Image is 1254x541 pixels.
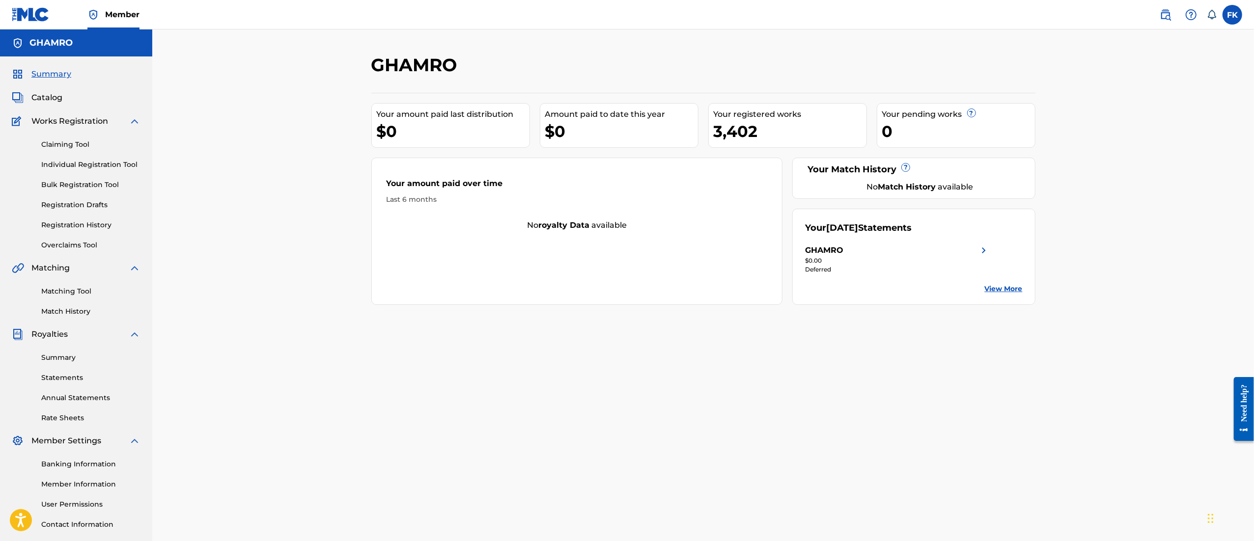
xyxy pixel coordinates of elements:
[538,220,589,230] strong: royalty data
[31,68,71,80] span: Summary
[372,219,782,231] div: No available
[105,9,139,20] span: Member
[41,479,140,489] a: Member Information
[878,182,936,191] strong: Match History
[29,37,73,49] h5: GHAMRO
[805,265,990,274] div: Deferred
[1207,10,1217,20] div: Notifications
[1208,504,1214,533] div: Drag
[805,256,990,265] div: $0.00
[41,286,140,297] a: Matching Tool
[41,499,140,510] a: User Permissions
[41,306,140,317] a: Match History
[31,115,108,127] span: Works Registration
[12,92,24,104] img: Catalog
[129,328,140,340] img: expand
[805,163,1023,176] div: Your Match History
[817,181,1023,193] div: No available
[41,240,140,250] a: Overclaims Tool
[12,115,25,127] img: Works Registration
[805,221,912,235] div: Your Statements
[129,435,140,447] img: expand
[31,328,68,340] span: Royalties
[41,373,140,383] a: Statements
[882,120,1035,142] div: 0
[826,222,858,233] span: [DATE]
[31,435,101,447] span: Member Settings
[12,92,62,104] a: CatalogCatalog
[882,108,1035,120] div: Your pending works
[41,160,140,170] a: Individual Registration Tool
[12,328,24,340] img: Royalties
[129,115,140,127] img: expand
[41,393,140,403] a: Annual Statements
[985,284,1023,294] a: View More
[31,92,62,104] span: Catalog
[371,54,462,76] h2: GHAMRO
[968,109,975,117] span: ?
[1226,369,1254,448] iframe: Resource Center
[1205,494,1254,541] iframe: Chat Widget
[1160,9,1171,21] img: search
[377,108,529,120] div: Your amount paid last distribution
[545,108,698,120] div: Amount paid to date this year
[12,68,24,80] img: Summary
[1185,9,1197,21] img: help
[31,262,70,274] span: Matching
[12,37,24,49] img: Accounts
[1223,5,1242,25] div: User Menu
[12,262,24,274] img: Matching
[1156,5,1175,25] a: Public Search
[387,194,768,205] div: Last 6 months
[377,120,529,142] div: $0
[714,120,866,142] div: 3,402
[41,139,140,150] a: Claiming Tool
[978,244,990,256] img: right chevron icon
[41,220,140,230] a: Registration History
[12,435,24,447] img: Member Settings
[41,200,140,210] a: Registration Drafts
[805,244,990,274] a: GHAMROright chevron icon$0.00Deferred
[12,68,71,80] a: SummarySummary
[87,9,99,21] img: Top Rightsholder
[41,352,140,363] a: Summary
[902,163,910,171] span: ?
[41,180,140,190] a: Bulk Registration Tool
[41,459,140,469] a: Banking Information
[387,178,768,194] div: Your amount paid over time
[41,519,140,530] a: Contact Information
[41,413,140,423] a: Rate Sheets
[545,120,698,142] div: $0
[1181,5,1201,25] div: Help
[12,7,50,22] img: MLC Logo
[805,244,843,256] div: GHAMRO
[129,262,140,274] img: expand
[714,108,866,120] div: Your registered works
